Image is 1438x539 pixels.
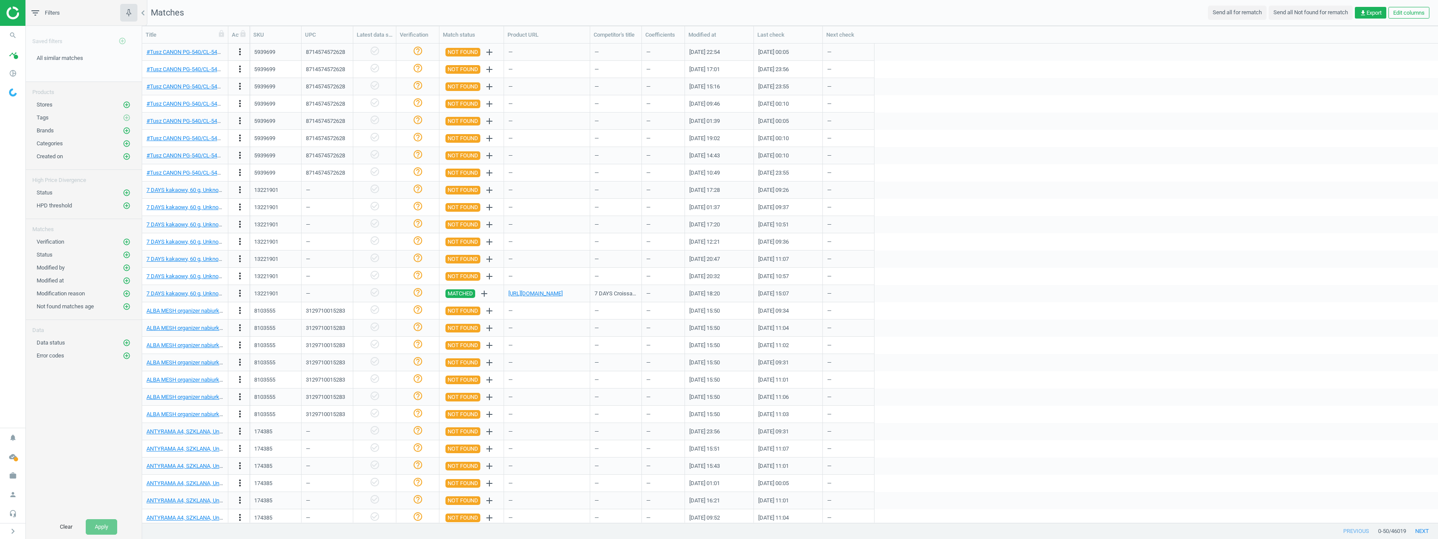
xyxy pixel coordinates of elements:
[758,62,818,77] div: [DATE] 23:56
[1360,9,1366,16] i: get_app
[413,132,423,142] i: help_outline
[146,411,271,417] a: ALBA MESH organizer nabiurkowy, 3129710015283
[482,235,497,249] button: add
[508,79,585,94] div: —
[594,113,637,128] div: —
[306,152,345,160] div: 8714574572628
[758,79,818,94] div: [DATE] 23:55
[146,497,236,504] a: ANTYRAMA A4, SZKLANA, Unknown
[235,426,245,437] button: more_vert
[151,7,184,18] span: Matches
[235,305,245,317] button: more_vert
[235,305,245,316] i: more_vert
[448,65,478,74] span: NOT FOUND
[122,351,131,360] button: add_circle_outline
[235,64,245,75] button: more_vert
[235,167,245,178] i: more_vert
[482,407,497,422] button: add
[484,81,495,92] i: add
[484,99,495,109] i: add
[254,48,275,56] div: 5939699
[646,62,680,77] div: —
[6,6,68,19] img: ajHJNr6hYgQAAAAASUVORK5CYII=
[484,168,495,178] i: add
[235,271,245,282] button: more_vert
[37,127,54,134] span: Brands
[413,63,423,73] i: help_outline
[1269,6,1353,19] button: Send all Not found for rematch
[827,62,870,77] div: —
[448,134,478,143] span: NOT FOUND
[235,478,245,488] i: more_vert
[370,63,380,73] i: check_circle_outline
[484,47,495,57] i: add
[123,202,131,210] i: add_circle_outline
[235,236,245,248] button: more_vert
[508,44,585,60] div: —
[146,83,328,90] a: #Tusz CANON PG-540/CL-541 [PERSON_NAME]/kolorowy, 8714574572628
[484,150,495,161] i: add
[508,96,585,111] div: —
[689,148,749,163] div: [DATE] 14:43
[26,82,142,96] div: Products
[482,304,497,318] button: add
[146,100,328,107] a: #Tusz CANON PG-540/CL-541 [PERSON_NAME]/kolorowy, 8714574572628
[235,202,245,212] i: more_vert
[508,131,585,146] div: —
[235,116,245,126] i: more_vert
[306,100,345,108] div: 8714574572628
[123,290,131,298] i: add_circle_outline
[758,148,818,163] div: [DATE] 00:10
[122,302,131,311] button: add_circle_outline
[508,113,585,128] div: —
[482,493,497,508] button: add
[254,100,275,108] div: 5939699
[827,148,870,163] div: —
[484,271,495,282] i: add
[122,263,131,272] button: add_circle_outline
[51,519,81,535] button: Clear
[123,264,131,272] i: add_circle_outline
[370,115,380,125] i: check_circle_outline
[123,153,131,160] i: add_circle_outline
[254,152,275,160] div: 5939699
[235,219,245,230] button: more_vert
[37,140,63,147] span: Categories
[646,44,680,60] div: —
[235,461,245,472] button: more_vert
[235,133,245,143] i: more_vert
[1406,523,1438,539] button: next
[37,101,53,108] span: Stores
[482,148,497,163] button: add
[827,113,870,128] div: —
[5,448,21,465] i: cloud_done
[235,254,245,265] button: more_vert
[448,82,478,91] span: NOT FOUND
[594,79,637,94] div: —
[37,114,49,121] span: Tags
[482,390,497,404] button: add
[123,101,131,109] i: add_circle_outline
[254,135,275,142] div: 5939699
[594,62,637,77] div: —
[482,476,497,491] button: add
[5,46,21,63] i: timeline
[235,98,245,110] button: more_vert
[413,97,423,108] i: help_outline
[123,339,131,347] i: add_circle_outline
[413,80,423,91] i: help_outline
[306,83,345,91] div: 8714574572628
[484,461,495,471] i: add
[305,31,349,39] div: UPC
[448,117,478,125] span: NOT FOUND
[146,256,226,262] a: 7 DAYS kakaowy, 60 g, Unknown
[508,165,585,180] div: —
[689,79,749,94] div: [DATE] 15:16
[235,443,245,454] i: more_vert
[123,114,131,122] i: add_circle_outline
[142,44,1438,523] div: grid
[827,44,870,60] div: —
[146,325,271,331] a: ALBA MESH organizer nabiurkowy, 3129710015283
[689,131,749,146] div: [DATE] 19:02
[484,116,495,126] i: add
